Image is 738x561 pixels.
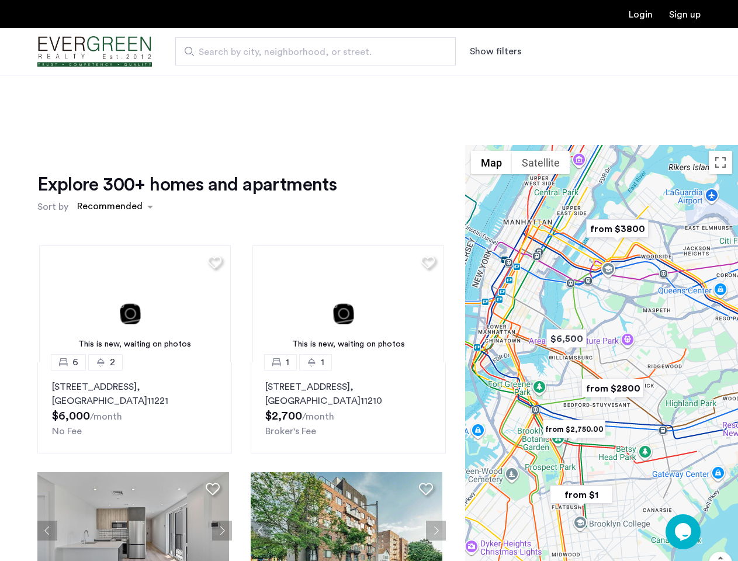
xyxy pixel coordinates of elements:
[52,427,82,436] span: No Fee
[542,325,591,352] div: $6,500
[199,45,423,59] span: Search by city, neighborhood, or street.
[581,216,653,242] div: from $3800
[37,200,68,214] label: Sort by
[37,30,152,74] a: Cazamio Logo
[37,362,232,453] a: 62[STREET_ADDRESS], [GEOGRAPHIC_DATA]11221No Fee
[37,173,337,196] h1: Explore 300+ homes and apartments
[538,416,610,442] div: from $2,750.00
[258,338,438,351] div: This is new, waiting on photos
[666,514,703,549] iframe: chat widget
[321,355,324,369] span: 1
[302,412,334,421] sub: /month
[471,151,512,174] button: Show street map
[175,37,456,65] input: Apartment Search
[265,380,431,408] p: [STREET_ADDRESS] 11210
[251,362,445,453] a: 11[STREET_ADDRESS], [GEOGRAPHIC_DATA]11210Broker's Fee
[39,245,231,362] img: 3.gif
[72,355,78,369] span: 6
[265,410,302,422] span: $2,700
[71,196,159,217] ng-select: sort-apartment
[52,410,90,422] span: $6,000
[252,245,444,362] img: 3.gif
[45,338,225,351] div: This is new, waiting on photos
[212,521,232,541] button: Next apartment
[709,151,732,174] button: Toggle fullscreen view
[52,380,217,408] p: [STREET_ADDRESS] 11221
[629,10,653,19] a: Login
[90,412,122,421] sub: /month
[252,245,444,362] a: This is new, waiting on photos
[577,375,649,401] div: from $2800
[545,482,617,508] div: from $1
[37,521,57,541] button: Previous apartment
[75,199,143,216] div: Recommended
[110,355,115,369] span: 2
[669,10,701,19] a: Registration
[265,427,316,436] span: Broker's Fee
[286,355,289,369] span: 1
[426,521,446,541] button: Next apartment
[39,245,231,362] a: This is new, waiting on photos
[512,151,570,174] button: Show satellite imagery
[470,44,521,58] button: Show or hide filters
[251,521,271,541] button: Previous apartment
[37,30,152,74] img: logo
